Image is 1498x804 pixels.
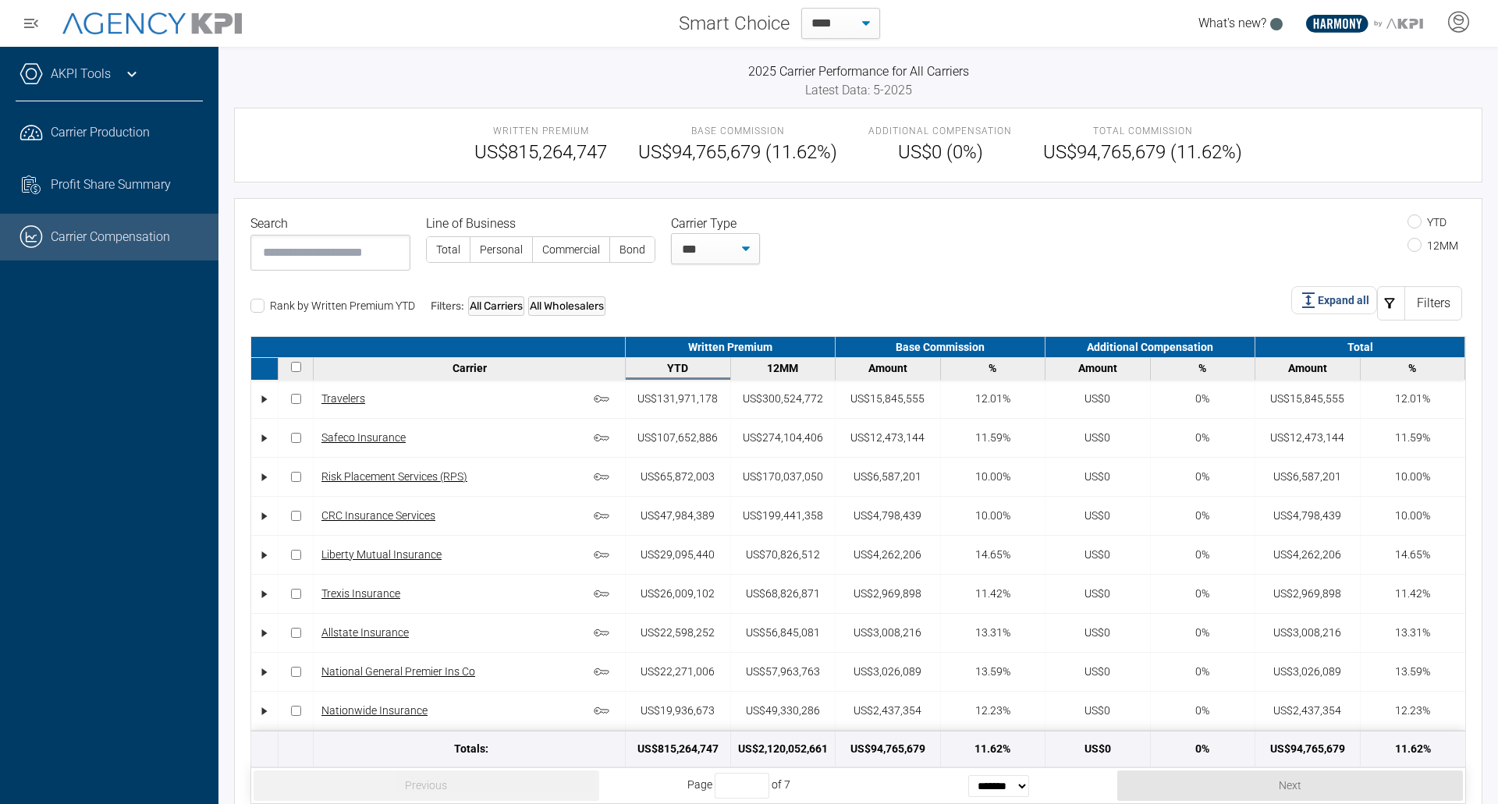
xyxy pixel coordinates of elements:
div: US$4,262,206 [1273,547,1341,563]
a: Liberty Mutual Insurance [321,547,442,563]
span: Carrier Production [51,123,150,142]
div: 12.23% [1395,703,1430,719]
span: Core carrier [594,547,617,563]
div: YTD [630,362,726,374]
div: 11.62% [1395,741,1431,757]
a: Nationwide Insurance [321,703,428,719]
div: 13.59% [1395,664,1430,680]
div: US$3,008,216 [1273,625,1341,641]
a: AKPI Tools [51,65,111,83]
div: 0% [1195,391,1209,407]
button: Filters [1377,286,1462,321]
div: Total [1255,337,1465,357]
span: 7 [784,778,790,791]
div: US$12,473,144 [1270,430,1344,446]
div: 0% [1195,508,1209,524]
label: Total [427,237,470,262]
div: 10.00% [975,508,1010,524]
div: % [1365,362,1461,374]
div: 13.31% [1395,625,1430,641]
span: Core carrier [594,430,617,446]
span: US$0 (0%) [868,138,1012,166]
div: 0% [1195,703,1209,719]
span: Page of [687,773,790,799]
div: 11.42% [975,586,1010,602]
span: US$94,765,679 (11.62%) [1043,138,1242,166]
span: Core carrier [594,508,617,524]
div: US$0 [1084,741,1111,757]
div: 11.59% [975,430,1010,446]
div: 0% [1195,469,1209,485]
div: Carrier [318,362,621,374]
label: Carrier Type [671,214,743,233]
div: • [259,697,271,724]
div: US$300,524,772 [743,391,823,407]
div: Amount [1259,362,1356,374]
div: 0% [1195,625,1209,641]
span: Profit Share Summary [51,175,171,194]
div: 0% [1195,741,1209,757]
div: US$57,963,763 [746,664,820,680]
div: All Wholesalers [528,296,605,316]
div: US$19,936,673 [641,703,715,719]
div: US$94,765,679 [850,741,925,757]
span: Core carrier [594,625,617,641]
div: US$3,026,089 [854,664,921,680]
div: US$2,120,052,661 [738,741,828,757]
legend: Line of Business [426,214,655,233]
div: 11.62% [974,741,1010,757]
div: US$3,026,089 [1273,664,1341,680]
div: • [259,541,271,568]
div: US$815,264,747 [637,741,719,757]
span: What's new? [1198,16,1266,30]
div: % [1155,362,1251,374]
div: US$49,330,286 [746,703,820,719]
div: 0% [1195,547,1209,563]
div: US$2,437,354 [854,703,921,719]
div: US$0 [1084,469,1110,485]
div: US$199,441,358 [743,508,823,524]
div: US$107,652,886 [637,430,718,446]
label: YTD [1407,216,1447,228]
a: Safeco Insurance [321,430,406,446]
div: 13.31% [975,625,1010,641]
div: Base Commission [836,337,1045,357]
div: US$6,587,201 [1273,469,1341,485]
span: Additional Compensation [868,124,1012,138]
a: Allstate Insurance [321,625,409,641]
div: • [259,502,271,530]
div: US$4,798,439 [854,508,921,524]
label: Search [250,214,294,233]
span: Total Commission [1043,124,1242,138]
div: 0% [1195,586,1209,602]
button: Previous [254,770,599,801]
a: Risk Placement Services (RPS) [321,469,467,485]
span: Core carrier [594,664,617,680]
div: US$0 [1084,625,1110,641]
button: Expand all [1291,286,1377,314]
a: Travelers [321,391,365,407]
button: Next [1117,770,1463,801]
div: % [945,362,1042,374]
div: 12.01% [975,391,1010,407]
label: 12MM [1407,239,1458,252]
span: Written Premium [474,124,607,138]
img: AgencyKPI [62,12,242,35]
div: 14.65% [975,547,1010,563]
div: 11.42% [1395,586,1430,602]
div: US$274,104,406 [743,430,823,446]
div: 0% [1195,664,1209,680]
span: US$94,765,679 (11.62%) [638,138,837,166]
div: US$0 [1084,508,1110,524]
a: CRC Insurance Services [321,508,435,524]
div: US$2,969,898 [854,586,921,602]
div: US$26,009,102 [641,586,715,602]
div: • [259,385,271,413]
div: US$68,826,871 [746,586,820,602]
div: US$94,765,679 [1270,741,1345,757]
label: Personal [470,237,532,262]
select: rows per page [968,775,1029,797]
span: Core carrier [594,703,617,719]
div: US$15,845,555 [1270,391,1344,407]
div: US$0 [1084,391,1110,407]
